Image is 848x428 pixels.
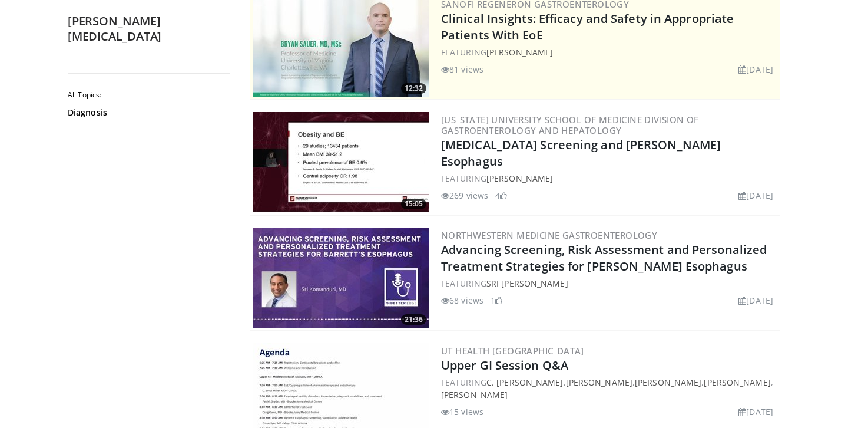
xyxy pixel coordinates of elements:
li: 15 views [441,406,483,418]
li: 1 [491,294,502,307]
li: [DATE] [738,63,773,75]
a: [US_STATE] University School of Medicine Division of Gastroenterology and Hepatology [441,114,699,136]
a: 15:05 [253,112,429,212]
li: [DATE] [738,406,773,418]
a: [PERSON_NAME] [704,377,770,388]
li: [DATE] [738,189,773,202]
span: 15:05 [401,199,426,209]
div: FEATURING [441,277,778,289]
a: Clinical Insights: Efficacy and Safety in Appropriate Patients With EoE [441,11,734,43]
h2: All Topics: [68,90,230,100]
li: 81 views [441,63,483,75]
a: Upper GI Session Q&A [441,357,568,373]
a: Advancing Screening, Risk Assessment and Personalized Treatment Strategies for [PERSON_NAME] Esop... [441,242,767,274]
li: [DATE] [738,294,773,307]
a: [PERSON_NAME] [566,377,632,388]
h2: [PERSON_NAME][MEDICAL_DATA] [68,14,233,44]
a: Diagnosis [68,107,227,118]
span: 21:36 [401,314,426,325]
li: 4 [495,189,507,202]
a: 21:36 [253,228,429,328]
div: FEATURING , , , , [441,376,778,401]
a: UT Health [GEOGRAPHIC_DATA] [441,345,584,357]
a: C. [PERSON_NAME] [486,377,564,388]
a: [PERSON_NAME] [486,173,553,184]
div: FEATURING [441,172,778,185]
a: [PERSON_NAME] [635,377,701,388]
a: Sri [PERSON_NAME] [486,278,568,289]
a: [PERSON_NAME] [441,389,508,400]
li: 269 views [441,189,488,202]
a: [PERSON_NAME] [486,47,553,58]
img: ad017af6-d0c4-4de0-b159-a6b510d993ec.300x170_q85_crop-smart_upscale.jpg [253,228,429,328]
li: 68 views [441,294,483,307]
span: 12:32 [401,83,426,94]
a: [MEDICAL_DATA] Screening and [PERSON_NAME] Esophagus [441,137,721,169]
div: FEATURING [441,46,778,58]
img: 6dcabbc5-0456-49e8-866e-09b006f8bf61.300x170_q85_crop-smart_upscale.jpg [253,112,429,212]
a: Northwestern Medicine Gastroenterology [441,229,657,241]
